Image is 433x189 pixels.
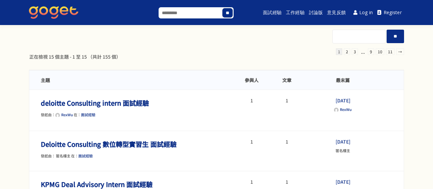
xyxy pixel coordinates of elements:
[375,5,404,20] a: Register
[78,153,93,158] a: 面試經驗
[269,98,304,103] li: 1
[269,179,304,184] li: 1
[344,48,350,55] a: 2
[396,48,404,55] a: →
[81,112,95,117] a: 面試經驗
[269,139,304,144] li: 1
[336,97,350,104] a: [DATE]
[351,5,375,20] a: Log in
[336,138,350,145] a: [DATE]
[336,148,350,153] span: 匿名樓主
[41,98,149,108] a: deloitte Consulting intern 面試經驗
[326,2,347,23] a: 意見反饋
[41,179,153,189] a: KPMG Deal Advisory Intern 面試經驗
[234,179,269,184] li: 1
[352,48,358,55] a: 3
[336,178,350,185] a: [DATE]
[41,139,177,149] a: Deloitte Consulting 數位轉型實習生 面試經驗
[285,2,306,23] a: 工作經驗
[74,112,95,117] span: 在：
[340,107,352,112] span: RexWu
[386,48,395,55] a: 11
[61,112,73,117] span: RexWu
[251,2,404,23] nav: Main menu
[41,77,234,83] li: 主題
[262,2,283,23] a: 面試經驗
[234,139,269,144] li: 1
[376,48,384,55] a: 10
[269,77,304,83] li: 文章
[234,98,269,103] li: 1
[29,6,78,19] img: GoGet
[41,112,73,117] span: 發起由：
[304,77,382,83] li: 最末篇
[336,48,342,55] span: 1
[360,48,366,55] span: ...
[71,153,93,158] span: 在：
[334,107,352,112] a: RexWu
[308,2,324,23] a: 討論版
[29,53,121,60] div: 正在檢視 15 個主題 - 1 至 15 （共計 155 個）
[41,153,70,158] span: 發起由： 匿名樓主
[368,48,374,55] a: 9
[55,112,73,117] a: RexWu
[234,77,269,83] li: 參與人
